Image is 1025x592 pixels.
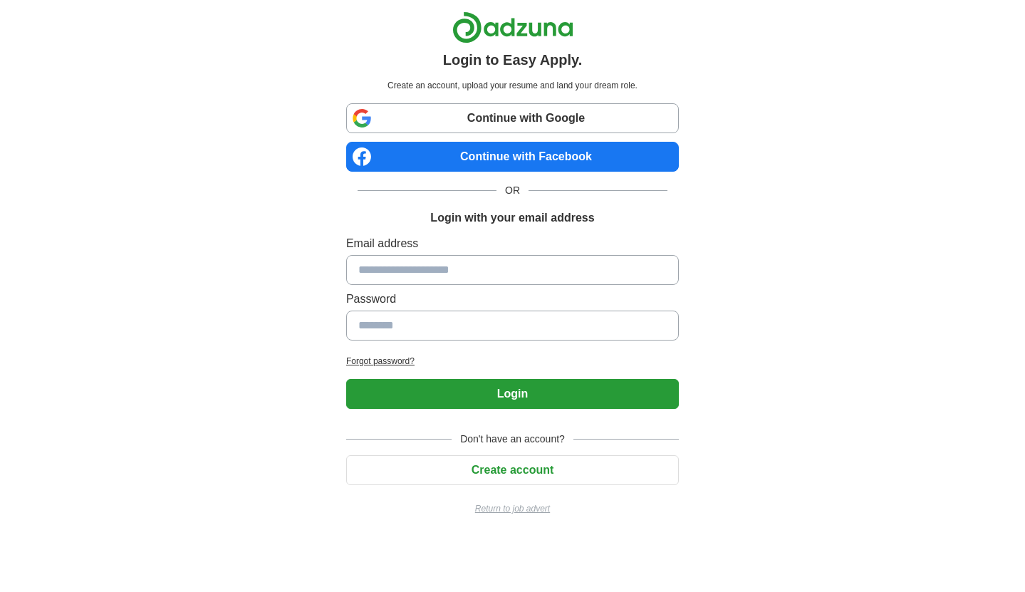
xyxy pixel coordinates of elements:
[346,502,679,515] a: Return to job advert
[346,464,679,476] a: Create account
[443,49,583,71] h1: Login to Easy Apply.
[346,379,679,409] button: Login
[349,79,676,92] p: Create an account, upload your resume and land your dream role.
[496,183,529,198] span: OR
[346,103,679,133] a: Continue with Google
[346,455,679,485] button: Create account
[346,235,679,252] label: Email address
[346,291,679,308] label: Password
[430,209,594,227] h1: Login with your email address
[346,355,679,368] a: Forgot password?
[452,11,573,43] img: Adzuna logo
[452,432,573,447] span: Don't have an account?
[346,142,679,172] a: Continue with Facebook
